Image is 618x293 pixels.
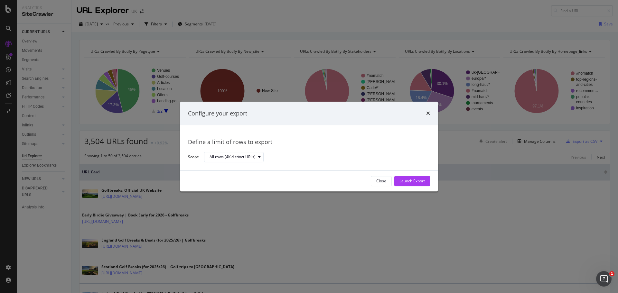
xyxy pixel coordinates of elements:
[609,271,614,276] span: 1
[376,179,386,184] div: Close
[204,152,264,162] button: All rows (4K distinct URLs)
[394,176,430,186] button: Launch Export
[371,176,392,186] button: Close
[596,271,612,287] iframe: Intercom live chat
[188,109,247,118] div: Configure your export
[210,155,256,159] div: All rows (4K distinct URLs)
[426,109,430,118] div: times
[188,138,430,147] div: Define a limit of rows to export
[399,179,425,184] div: Launch Export
[188,154,199,161] label: Scope
[180,102,438,191] div: modal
